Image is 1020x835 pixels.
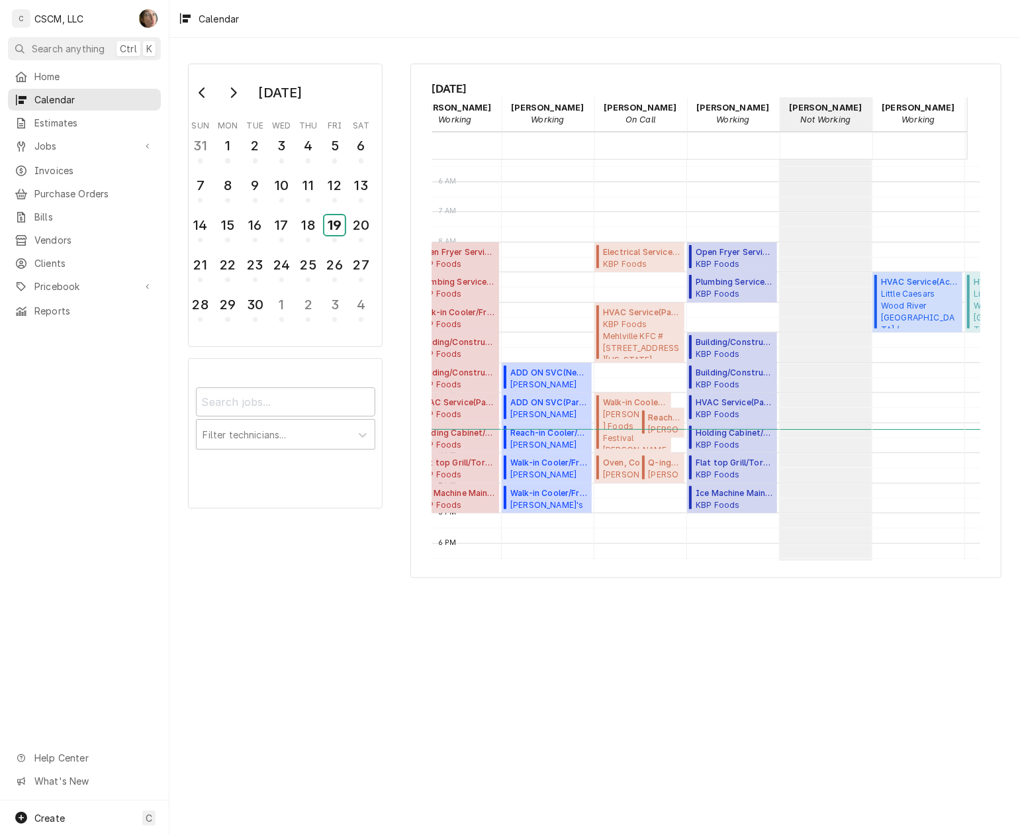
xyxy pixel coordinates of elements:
[687,332,778,363] div: [Service] Building/Construction Service KBP Foods Santa Fe Taco Bell # 37409 / 703 N Santa Fe Ave...
[268,116,295,132] th: Wednesday
[687,423,778,454] div: [Service] Holding Cabinet/Warmer Service KBP Foods Abriendo Taco Bell # 37391 / 301 E. Abriendo A...
[510,427,588,439] span: Reach-in Cooler/Freezer Service ( Return for Follow-Up )
[8,135,161,157] a: Go to Jobs
[594,303,685,363] div: HVAC Service(Parts Needed/Research)KBP FoodsMehlville KFC #[STREET_ADDRESS][US_STATE]
[146,42,152,56] span: K
[502,97,594,130] div: James Bain - Working
[648,469,680,479] span: [PERSON_NAME] Foods Festival [PERSON_NAME] #12343 / [STREET_ADDRESS][US_STATE]
[298,255,318,275] div: 25
[409,303,500,333] div: [Service] Walk-in Cooler/Freezer Service Call KBP Foods Elizabeth Taco Bell # 37405 / 3333 N Eliz...
[271,215,292,235] div: 17
[502,393,592,423] div: [Service] ADD ON SVC Estel Foods Carlinville McDonald's #6107 / 733 WEST MAIN ST, Carlinville, Il...
[324,215,345,235] div: 19
[298,295,318,315] div: 2
[594,453,671,483] div: [Service] Oven, Convection/Combi/Pizza/Conveyor Service Bella Milano's O'Fallon Bella Milano's O'...
[502,453,592,483] div: [Service] Walk-in Cooler/Freezer Service Call Estel Foods Jerseyville McDonald's #5881 / 911 SOUT...
[351,255,371,275] div: 27
[298,136,318,156] div: 4
[801,115,851,124] em: Not Working
[418,288,495,299] span: KBP Foods [PERSON_NAME] Taco [PERSON_NAME] # 37405 / [STREET_ADDRESS][PERSON_NAME][US_STATE]
[418,397,495,409] span: HVAC Service ( Past Due )
[324,295,345,315] div: 3
[34,256,154,270] span: Clients
[594,97,687,130] div: Jonnie Pakovich - On Call
[34,304,154,318] span: Reports
[502,423,592,454] div: Reach-in Cooler/Freezer Service(Return for Follow-Up)[PERSON_NAME] FoodsCarlinville [PERSON_NAME]...
[594,453,671,483] div: Oven, Convection/Combi/Pizza/Conveyor Service(Upcoming)[PERSON_NAME] [PERSON_NAME][PERSON_NAME] [...
[594,303,685,363] div: [Service] HVAC Service KBP Foods Mehlville KFC #5841 / 4071 Union Rd, Mehlville, Missouri 63129 I...
[639,453,684,483] div: Q-ing/Microwave Service(Needs Rescheduled)[PERSON_NAME] FoodsFestival [PERSON_NAME] #12343 / [STR...
[604,103,676,113] strong: [PERSON_NAME]
[8,275,161,297] a: Go to Pricebook
[639,453,684,483] div: [Service] Q-ing/Microwave Service Estel Foods Festival McDonald's #12343 / 10873 W Florissant Ave...
[190,136,210,156] div: 31
[696,246,773,258] span: Open Fryer Service ( Past Due )
[418,409,495,419] span: KBP Foods Santa Fe Taco Bell # 37409 / [STREET_ADDRESS][US_STATE]
[696,103,769,113] strong: [PERSON_NAME]
[603,319,680,359] span: KBP Foods Mehlville KFC #[STREET_ADDRESS][US_STATE]
[34,139,134,153] span: Jobs
[409,303,500,333] div: Walk-in Cooler/Freezer Service Call(Past Due)KBP Foods[PERSON_NAME] Taco [PERSON_NAME] # 37405 / ...
[8,229,161,251] a: Vendors
[687,242,778,273] div: Open Fryer Service(Past Due)KBP Foods[PERSON_NAME] Taco [PERSON_NAME] # 37405 / [STREET_ADDRESS][...
[696,499,773,510] span: KBP Foods Abriendo Taco Bell # 37391 / [STREET_ADDRESS][US_STATE]
[696,288,773,299] span: KBP Foods [PERSON_NAME] Taco [PERSON_NAME] # 37405 / [STREET_ADDRESS][PERSON_NAME][US_STATE]
[8,747,161,769] a: Go to Help Center
[187,116,214,132] th: Sunday
[510,499,588,510] span: [PERSON_NAME]'s Pizza [PERSON_NAME]'s Pizza [GEOGRAPHIC_DATA] / [STREET_ADDRESS]
[214,116,242,132] th: Monday
[510,439,588,450] span: [PERSON_NAME] Foods Carlinville [PERSON_NAME] #[STREET_ADDRESS][US_STATE]
[436,206,460,217] span: 7 AM
[298,175,318,195] div: 11
[648,412,680,424] span: Reach-in Cooler/Freezer Service ( Active )
[409,393,500,423] div: [Service] HVAC Service KBP Foods Santa Fe Taco Bell # 37409 / 703 N Santa Fe Ave, Pueblo, Colorad...
[188,358,383,508] div: Calendar Filters
[687,423,778,454] div: Holding Cabinet/Warmer Service(Active)KBP FoodsAbriendo Taco Bell # 37391 / [STREET_ADDRESS][US_S...
[8,89,161,111] a: Calendar
[881,276,958,288] span: HVAC Service ( Active )
[120,42,137,56] span: Ctrl
[324,255,345,275] div: 26
[8,112,161,134] a: Estimates
[687,272,778,303] div: [Service] Plumbing Service KBP Foods Elizabeth Taco Bell # 37405 / 3333 N Elizabeth St, Pueblo, C...
[189,82,216,103] button: Go to previous month
[34,774,153,788] span: What's New
[34,279,134,293] span: Pricebook
[8,37,161,60] button: Search anythingCtrlK
[418,457,495,469] span: Flat top Grill/Tortilla/ Panini ( Active )
[502,483,592,514] div: [Service] Walk-in Cooler/Freezer Service Call Joe's Pizza Joe's Pizza Jerseyville / 1600 S State ...
[12,9,30,28] div: C
[418,319,495,329] span: KBP Foods [PERSON_NAME] Taco [PERSON_NAME] # 37405 / [STREET_ADDRESS][PERSON_NAME][US_STATE]
[648,457,680,469] span: Q-ing/Microwave Service ( Needs Rescheduled )
[696,336,773,348] span: Building/Construction Service ( Past Due )
[510,487,588,499] span: Walk-in Cooler/Freezer Service Call ( Upcoming )
[594,393,671,453] div: [Service] Walk-in Cooler/Freezer Service Call Estel Foods Festival McDonald's #12343 / 10873 W Fl...
[882,103,954,113] strong: [PERSON_NAME]
[409,242,500,273] div: Open Fryer Service(Past Due)KBP Foods[PERSON_NAME] Taco [PERSON_NAME] # 37405 / [STREET_ADDRESS][...
[687,363,778,393] div: Building/Construction Service(Past Due)KBP FoodsSanta Fe Taco Bell # 37409 / [STREET_ADDRESS][US_...
[242,116,268,132] th: Tuesday
[271,255,292,275] div: 24
[34,164,154,177] span: Invoices
[603,307,680,319] span: HVAC Service ( Parts Needed/Research )
[409,272,500,303] div: [Service] Plumbing Service KBP Foods Elizabeth Taco Bell # 37405 / 3333 N Elizabeth St, Pueblo, C...
[351,215,371,235] div: 20
[594,393,671,453] div: Walk-in Cooler/Freezer Service Call(Needs Rescheduled)[PERSON_NAME] FoodsFestival [PERSON_NAME] #...
[626,115,655,124] em: On Call
[594,242,685,273] div: Electrical Service(Past Due)KBP FoodsMehlville KFC #[STREET_ADDRESS][US_STATE]
[603,258,680,269] span: KBP Foods Mehlville KFC #[STREET_ADDRESS][US_STATE]
[217,175,238,195] div: 8
[409,393,500,423] div: HVAC Service(Past Due)KBP FoodsSanta Fe Taco Bell # 37409 / [STREET_ADDRESS][US_STATE]
[34,93,154,107] span: Calendar
[409,453,500,483] div: [Service] Flat top Grill/Tortilla/ Panini KBP Foods Abriendo Taco Bell # 37391 / 301 E. Abriendo ...
[295,116,322,132] th: Thursday
[502,453,592,483] div: Walk-in Cooler/Freezer Service Call(Upcoming)[PERSON_NAME] FoodsJerseyville [PERSON_NAME] #5881 /...
[418,336,495,348] span: Building/Construction Service ( Past Due )
[32,42,105,56] span: Search anything
[696,409,773,419] span: KBP Foods Santa Fe Taco Bell # 37409 / [STREET_ADDRESS][US_STATE]
[34,812,65,824] span: Create
[639,408,684,438] div: Reach-in Cooler/Freezer Service(Active)[PERSON_NAME] FoodsBroadway [PERSON_NAME] # 35374 / [STREE...
[409,453,500,483] div: Flat top Grill/Tortilla/ Panini(Active)KBP FoodsAbriendo Taco Bell # 37391 / [STREET_ADDRESS][US_...
[687,332,778,363] div: Building/Construction Service(Past Due)KBP FoodsSanta Fe Taco Bell # 37409 / [STREET_ADDRESS][US_...
[409,423,500,454] div: [Service] Holding Cabinet/Warmer Service KBP Foods Abriendo Taco Bell # 37391 / 301 E. Abriendo A...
